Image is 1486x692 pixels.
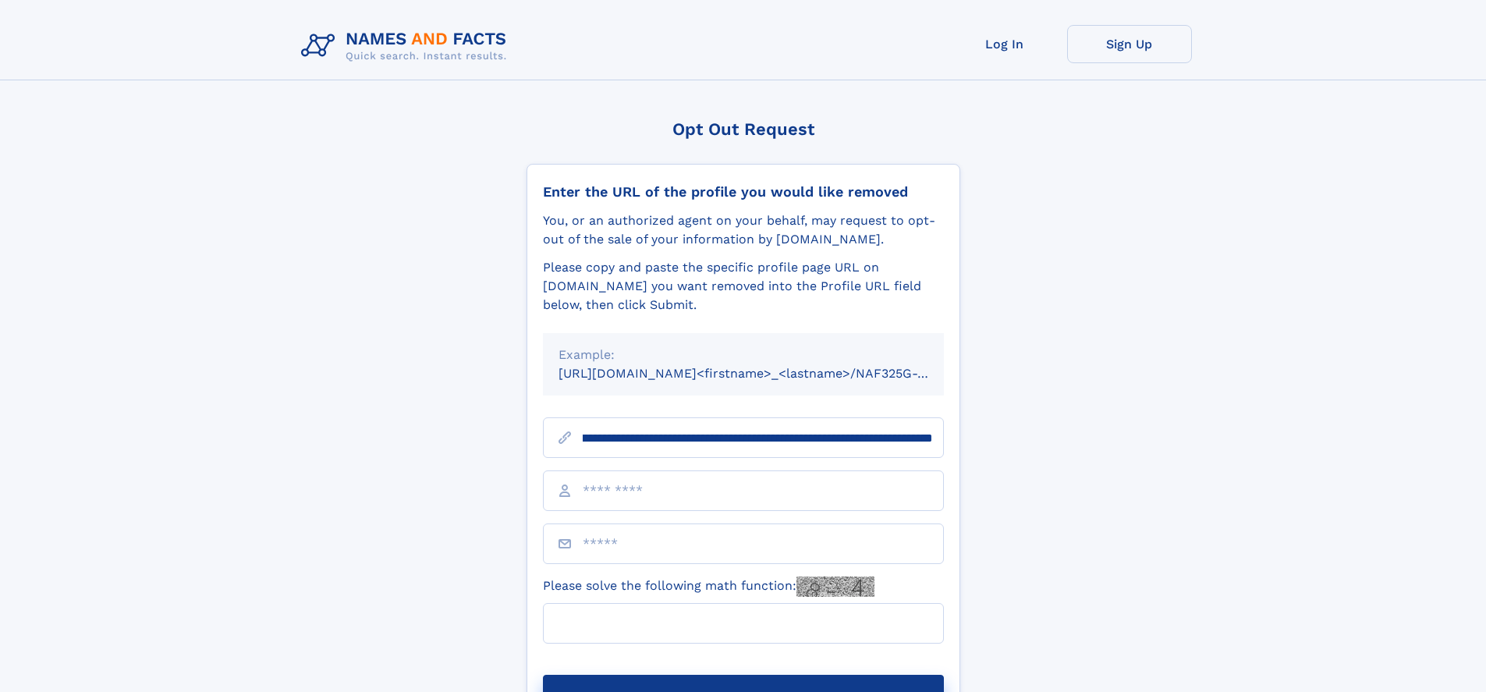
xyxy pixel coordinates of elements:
[527,119,960,139] div: Opt Out Request
[559,366,974,381] small: [URL][DOMAIN_NAME]<firstname>_<lastname>/NAF325G-xxxxxxxx
[543,577,874,597] label: Please solve the following math function:
[942,25,1067,63] a: Log In
[543,183,944,201] div: Enter the URL of the profile you would like removed
[1067,25,1192,63] a: Sign Up
[543,258,944,314] div: Please copy and paste the specific profile page URL on [DOMAIN_NAME] you want removed into the Pr...
[559,346,928,364] div: Example:
[295,25,520,67] img: Logo Names and Facts
[543,211,944,249] div: You, or an authorized agent on your behalf, may request to opt-out of the sale of your informatio...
